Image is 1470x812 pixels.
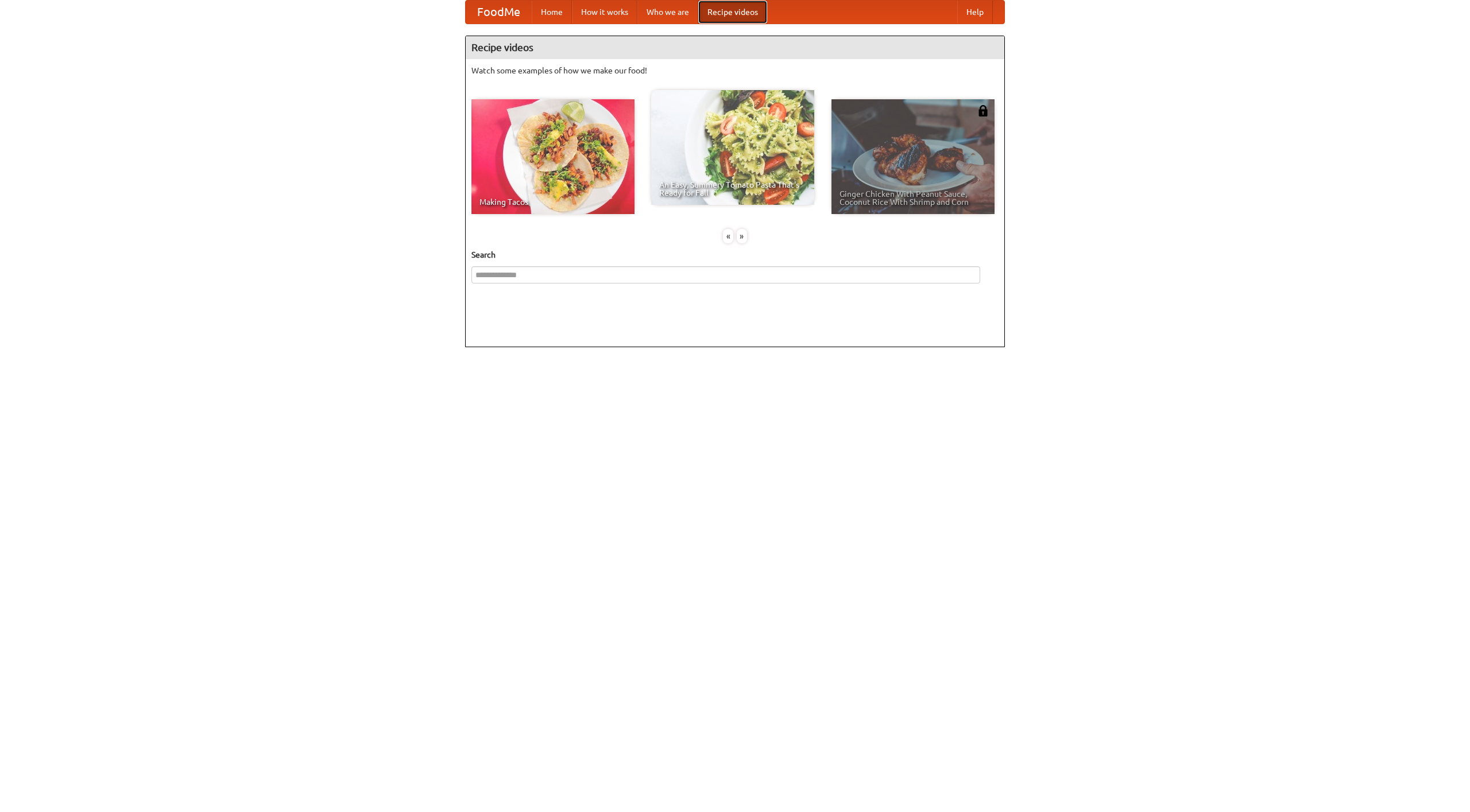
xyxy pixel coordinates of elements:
h5: Search [471,249,999,261]
p: Watch some examples of how we make our food! [471,65,999,76]
a: Help [957,1,993,24]
img: 483408.png [977,105,989,116]
span: Making Tacos [479,198,626,206]
a: Home [532,1,572,24]
div: » [737,229,747,243]
a: How it works [572,1,637,24]
a: An Easy, Summery Tomato Pasta That's Ready for Fall [651,90,814,205]
h4: Recipe videos [466,36,1004,59]
span: An Easy, Summery Tomato Pasta That's Ready for Fall [659,181,806,197]
a: Making Tacos [471,99,635,214]
a: FoodMe [466,1,532,24]
a: Recipe videos [698,1,767,24]
div: « [723,229,733,243]
a: Who we are [637,1,698,24]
